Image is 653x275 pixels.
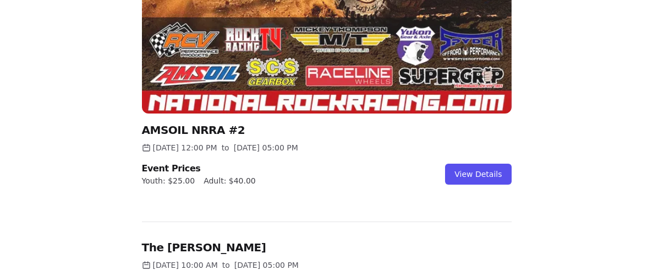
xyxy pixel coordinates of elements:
[222,142,229,153] span: to
[153,260,218,271] time: [DATE] 10:00 AM
[222,260,230,271] span: to
[234,260,299,271] time: [DATE] 05:00 PM
[234,142,298,153] time: [DATE] 05:00 PM
[204,175,256,186] span: Adult: $40.00
[142,175,195,186] span: Youth: $25.00
[142,162,256,175] h2: Event Prices
[142,241,266,254] a: The [PERSON_NAME]
[153,142,217,153] time: [DATE] 12:00 PM
[445,164,511,185] a: View Details
[142,123,245,137] a: AMSOIL NRRA #2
